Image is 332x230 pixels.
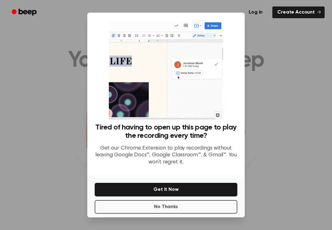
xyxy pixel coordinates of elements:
button: Get It Now [95,183,237,196]
a: Log in [243,5,269,19]
button: No Thanks [95,200,237,214]
h3: Tired of having to open up this page to play the recording every time? [95,123,237,140]
a: Create Account [272,6,325,18]
a: Beep [7,6,42,18]
p: Get our Chrome Extension to play recordings without leaving Google Docs™, Google Classroom™, & Gm... [95,145,237,166]
img: Beep extension in action [109,20,223,120]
